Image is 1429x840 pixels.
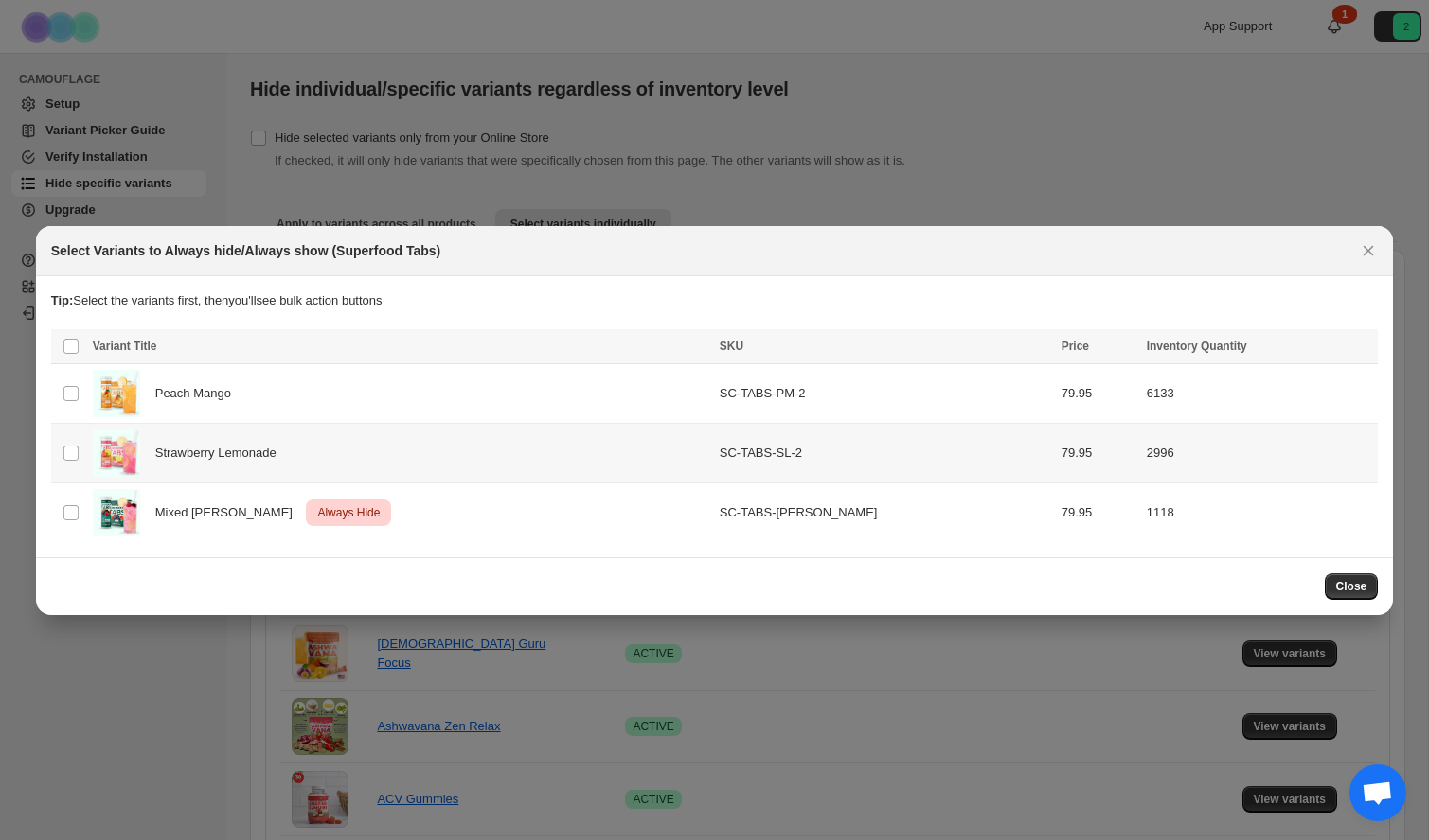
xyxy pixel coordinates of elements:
[1336,579,1367,594] span: Close
[93,340,157,353] span: Variant Title
[155,503,303,522] span: Mixed [PERSON_NAME]
[51,241,441,260] h2: Select Variants to Always hide/Always show (Superfood Tabs)
[155,384,241,403] span: Peach Mango
[1141,363,1379,423] td: 6133
[714,363,1056,423] td: SC-TABS-PM-2
[720,340,743,353] span: SKU
[155,444,287,463] span: Strawberry Lemonade
[93,429,140,477] img: superfood-tabs-994187.jpg
[1056,482,1141,542] td: 79.95
[1325,573,1379,600] button: Close
[93,489,140,536] img: superfood-tabs-629871.jpg
[51,291,1379,310] p: Select the variants first, then you'll see bulk action buttons
[1355,237,1382,264] button: Close
[1147,340,1247,353] span: Inventory Quantity
[1062,340,1089,353] span: Price
[93,370,140,417] img: superfood-tabs-760878.jpg
[313,501,384,524] span: Always Hide
[714,423,1056,482] td: SC-TABS-SL-2
[714,482,1056,542] td: SC-TABS-[PERSON_NAME]
[1141,482,1379,542] td: 1118
[1349,764,1406,821] a: Open chat
[1141,423,1379,482] td: 2996
[1056,423,1141,482] td: 79.95
[1056,363,1141,423] td: 79.95
[51,293,74,307] strong: Tip:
